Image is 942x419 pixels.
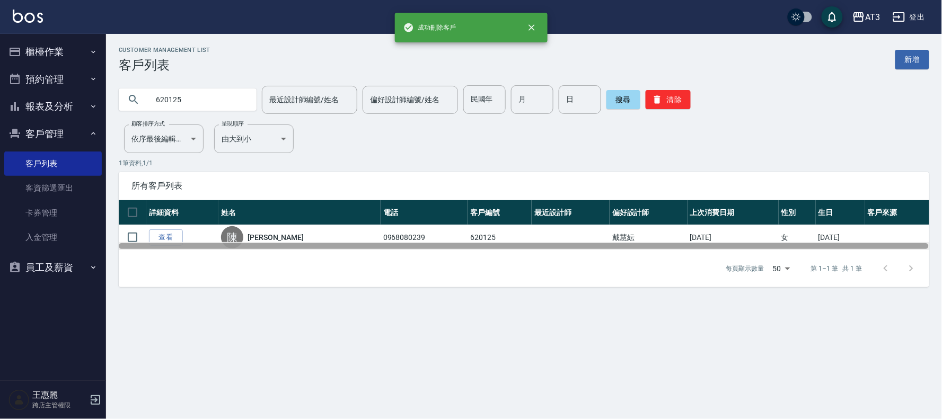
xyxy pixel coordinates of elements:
input: 搜尋關鍵字 [148,85,248,114]
label: 顧客排序方式 [131,120,165,128]
a: 客戶列表 [4,151,102,176]
p: 第 1–1 筆 共 1 筆 [811,264,862,273]
th: 電話 [381,200,468,225]
a: 客資篩選匯出 [4,176,102,200]
button: 報表及分析 [4,93,102,120]
td: 戴慧紜 [610,225,688,250]
th: 詳細資料 [146,200,218,225]
p: 跨店主管權限 [32,400,86,410]
div: 由大到小 [214,124,294,153]
p: 1 筆資料, 1 / 1 [119,158,929,168]
button: 預約管理 [4,66,102,93]
button: 清除 [646,90,691,109]
button: AT3 [848,6,884,28]
img: Person [8,389,30,411]
button: close [520,16,543,39]
p: 每頁顯示數量 [726,264,764,273]
th: 偏好設計師 [610,200,688,225]
a: [PERSON_NAME] [248,232,304,243]
th: 上次消費日期 [688,200,779,225]
td: [DATE] [816,225,865,250]
td: 女 [779,225,816,250]
th: 最近設計師 [532,200,610,225]
a: 查看 [149,229,183,246]
a: 卡券管理 [4,201,102,225]
a: 新增 [895,50,929,69]
th: 客戶來源 [865,200,929,225]
td: [DATE] [688,225,779,250]
div: AT3 [865,11,880,24]
th: 客戶編號 [468,200,532,225]
button: 客戶管理 [4,120,102,148]
span: 成功刪除客戶 [403,22,456,33]
h2: Customer Management List [119,47,210,54]
td: 0968080239 [381,225,468,250]
td: 620125 [468,225,532,250]
span: 所有客戶列表 [131,181,917,191]
th: 姓名 [218,200,381,225]
button: save [822,6,843,28]
h5: 王惠麗 [32,390,86,400]
div: 50 [769,254,794,283]
th: 性別 [779,200,816,225]
button: 員工及薪資 [4,254,102,281]
label: 呈現順序 [222,120,244,128]
div: 依序最後編輯時間 [124,124,204,153]
img: Logo [13,10,43,23]
button: 櫃檯作業 [4,38,102,66]
th: 生日 [816,200,865,225]
button: 登出 [888,7,929,27]
h3: 客戶列表 [119,58,210,73]
a: 入金管理 [4,225,102,249]
div: 陳 [221,226,243,248]
button: 搜尋 [606,90,640,109]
